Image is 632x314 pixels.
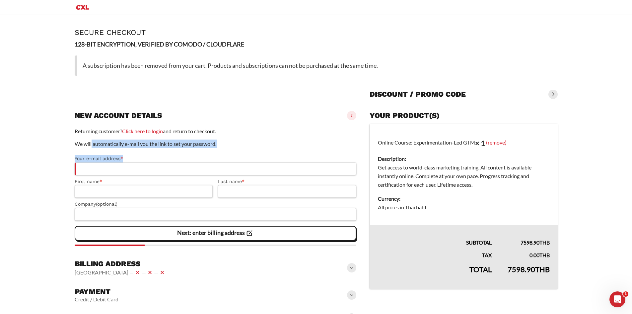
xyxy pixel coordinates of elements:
dt: Currency: [378,194,549,203]
iframe: Intercom live chat [609,291,625,307]
th: Total [370,260,500,289]
h3: Discount / promo code [370,90,466,99]
vaadin-horizontal-layout: [GEOGRAPHIC_DATA] — — — [75,268,166,276]
td: Online Course: Experimentation-Led GTM [370,124,558,225]
a: (remove) [486,139,507,146]
span: THB [539,252,550,258]
dd: All prices in Thai baht. [378,203,549,212]
span: THB [535,265,550,274]
p: We will automatically e-mail you the link to set your password. [75,140,357,148]
a: Click here to login [122,128,163,134]
vaadin-button: Next: enter billing address [75,226,357,241]
label: Last name [218,178,356,185]
label: First name [75,178,213,185]
span: (optional) [96,201,117,207]
span: THB [539,239,550,246]
strong: 128-BIT ENCRYPTION, VERIFIED BY COMODO / CLOUDFLARE [75,41,244,48]
div: A subscription has been removed from your cart. Products and subscriptions can not be purchased a... [75,55,558,76]
h3: Payment [75,287,118,296]
dt: Description: [378,155,549,163]
label: Your e-mail address [75,155,357,162]
strong: × 1 [475,139,485,148]
p: Returning customer? and return to checkout. [75,127,357,136]
label: Company [75,200,357,208]
vaadin-horizontal-layout: Credit / Debit Card [75,296,118,303]
bdi: 7598.90 [521,239,550,246]
th: Tax [370,247,500,260]
span: 1 [623,291,628,297]
dd: Get access to world-class marketing training. All content is available instantly online. Complete... [378,163,549,189]
h1: Secure Checkout [75,28,558,37]
th: Subtotal [370,225,500,247]
h3: New account details [75,111,162,120]
bdi: 7598.90 [508,265,550,274]
bdi: 0.00 [529,252,550,258]
h3: Billing address [75,259,166,268]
